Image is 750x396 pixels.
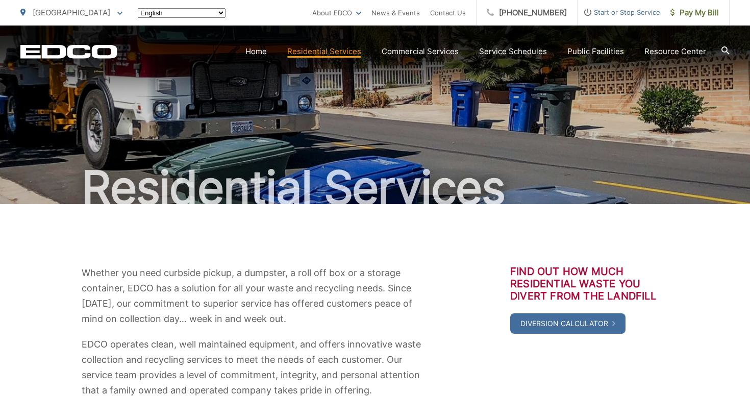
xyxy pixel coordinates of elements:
[371,7,420,19] a: News & Events
[82,265,423,327] p: Whether you need curbside pickup, a dumpster, a roll off box or a storage container, EDCO has a s...
[510,265,668,302] h3: Find out how much residential waste you divert from the landfill
[20,44,117,59] a: EDCD logo. Return to the homepage.
[510,313,626,334] a: Diversion Calculator
[287,45,361,58] a: Residential Services
[382,45,459,58] a: Commercial Services
[33,8,110,17] span: [GEOGRAPHIC_DATA]
[644,45,706,58] a: Resource Center
[138,8,226,18] select: Select a language
[245,45,267,58] a: Home
[20,162,730,213] h1: Residential Services
[312,7,361,19] a: About EDCO
[430,7,466,19] a: Contact Us
[567,45,624,58] a: Public Facilities
[479,45,547,58] a: Service Schedules
[670,7,719,19] span: Pay My Bill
